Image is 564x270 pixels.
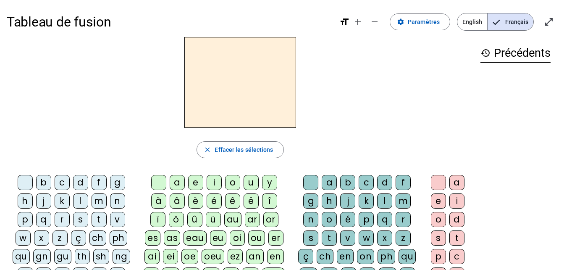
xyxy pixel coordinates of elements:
div: ï [150,212,165,227]
div: t [449,230,464,246]
div: s [431,230,446,246]
div: en [337,249,354,264]
div: v [340,230,355,246]
div: ph [110,230,127,246]
div: ç [298,249,313,264]
div: u [244,175,259,190]
div: ch [317,249,333,264]
mat-icon: close [204,146,211,154]
div: s [73,212,88,227]
div: q [377,212,392,227]
div: d [73,175,88,190]
div: t [322,230,337,246]
div: ai [144,249,160,264]
div: gu [54,249,71,264]
div: ô [169,212,184,227]
div: a [322,175,337,190]
div: ar [245,212,260,227]
div: e [188,175,203,190]
div: qu [399,249,416,264]
div: k [55,193,70,209]
div: à [151,193,166,209]
div: a [170,175,185,190]
div: qu [13,249,30,264]
div: è [188,193,203,209]
div: n [303,212,318,227]
div: sh [93,249,109,264]
div: x [34,230,49,246]
div: l [377,193,392,209]
div: m [396,193,411,209]
span: Effacer les sélections [215,145,273,155]
div: d [449,212,464,227]
div: â [170,193,185,209]
div: ü [206,212,221,227]
div: ng [113,249,130,264]
div: au [224,212,241,227]
div: ou [248,230,265,246]
div: p [18,212,33,227]
div: l [73,193,88,209]
div: e [431,193,446,209]
div: ê [225,193,240,209]
button: Diminuer la taille de la police [366,13,383,30]
div: r [55,212,70,227]
div: b [340,175,355,190]
button: Entrer en plein écran [540,13,557,30]
div: g [303,193,318,209]
div: o [431,212,446,227]
div: eu [210,230,226,246]
button: Effacer les sélections [197,141,283,158]
div: t [92,212,107,227]
div: ë [244,193,259,209]
div: en [267,249,284,264]
div: ch [89,230,106,246]
div: o [225,175,240,190]
div: f [92,175,107,190]
div: i [449,193,464,209]
div: es [145,230,160,246]
mat-icon: format_size [339,17,349,27]
div: or [263,212,278,227]
mat-icon: open_in_full [544,17,554,27]
mat-icon: remove [370,17,380,27]
div: v [110,212,125,227]
h1: Tableau de fusion [7,8,333,35]
button: Paramètres [390,13,450,30]
div: ph [378,249,395,264]
div: j [36,193,51,209]
div: x [377,230,392,246]
div: j [340,193,355,209]
mat-icon: add [353,17,363,27]
div: i [207,175,222,190]
div: a [449,175,464,190]
h3: Précédents [480,44,551,63]
div: p [431,249,446,264]
div: er [268,230,283,246]
div: d [377,175,392,190]
div: n [110,193,125,209]
div: z [52,230,68,246]
div: b [36,175,51,190]
div: th [75,249,90,264]
div: oi [230,230,245,246]
div: é [207,193,222,209]
span: Français [488,13,533,30]
div: z [396,230,411,246]
div: c [55,175,70,190]
div: q [36,212,51,227]
div: y [262,175,277,190]
span: English [457,13,487,30]
div: g [110,175,125,190]
div: oeu [202,249,224,264]
div: ei [163,249,178,264]
div: w [359,230,374,246]
div: eau [184,230,207,246]
div: k [359,193,374,209]
div: oe [181,249,198,264]
div: h [322,193,337,209]
div: f [396,175,411,190]
div: as [164,230,180,246]
mat-button-toggle-group: Language selection [457,13,534,31]
div: r [396,212,411,227]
